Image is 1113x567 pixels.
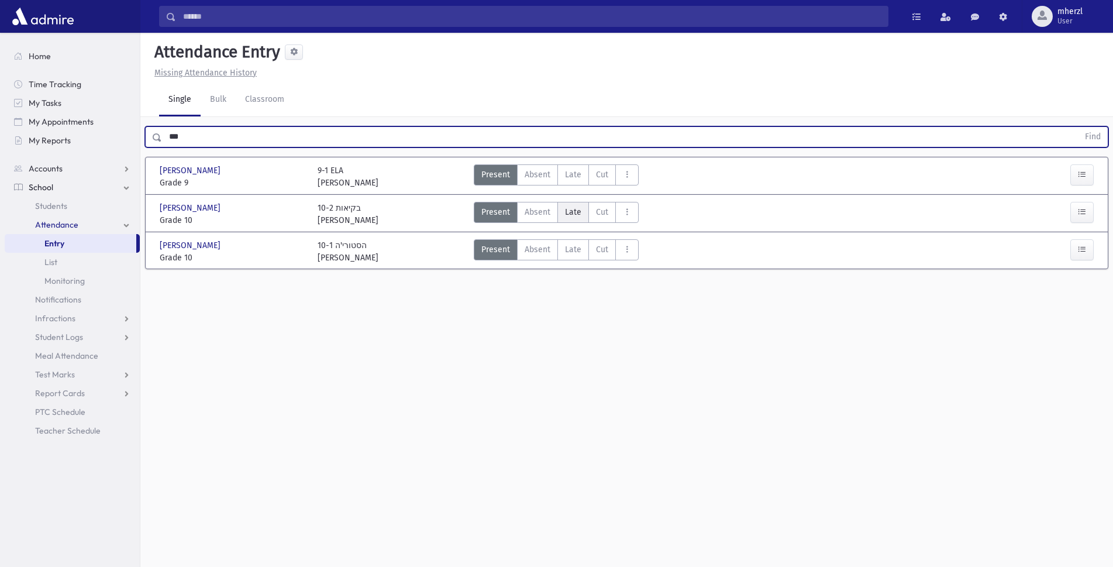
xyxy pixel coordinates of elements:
[5,197,140,215] a: Students
[1078,127,1108,147] button: Find
[160,252,306,264] span: Grade 10
[35,350,98,361] span: Meal Attendance
[5,159,140,178] a: Accounts
[5,346,140,365] a: Meal Attendance
[318,164,378,189] div: 9-1 ELA [PERSON_NAME]
[5,215,140,234] a: Attendance
[154,68,257,78] u: Missing Attendance History
[35,332,83,342] span: Student Logs
[1057,7,1083,16] span: mherzl
[1057,16,1083,26] span: User
[5,272,140,290] a: Monitoring
[525,206,550,218] span: Absent
[481,243,510,256] span: Present
[5,131,140,150] a: My Reports
[5,290,140,309] a: Notifications
[525,243,550,256] span: Absent
[159,84,201,116] a: Single
[9,5,77,28] img: AdmirePro
[150,42,280,62] h5: Attendance Entry
[5,384,140,403] a: Report Cards
[160,214,306,226] span: Grade 10
[35,407,85,417] span: PTC Schedule
[5,234,136,253] a: Entry
[29,135,71,146] span: My Reports
[474,202,639,226] div: AttTypes
[5,365,140,384] a: Test Marks
[160,164,223,177] span: [PERSON_NAME]
[565,206,581,218] span: Late
[35,369,75,380] span: Test Marks
[318,202,378,226] div: 10-2 בקיאות [PERSON_NAME]
[35,388,85,398] span: Report Cards
[596,169,608,181] span: Cut
[44,257,57,267] span: List
[160,177,306,189] span: Grade 9
[44,276,85,286] span: Monitoring
[565,243,581,256] span: Late
[474,239,639,264] div: AttTypes
[5,94,140,112] a: My Tasks
[150,68,257,78] a: Missing Attendance History
[29,79,81,90] span: Time Tracking
[29,116,94,127] span: My Appointments
[29,163,63,174] span: Accounts
[318,239,378,264] div: 10-1 הסטורי'ה [PERSON_NAME]
[35,294,81,305] span: Notifications
[35,425,101,436] span: Teacher Schedule
[5,178,140,197] a: School
[160,239,223,252] span: [PERSON_NAME]
[5,75,140,94] a: Time Tracking
[481,206,510,218] span: Present
[201,84,236,116] a: Bulk
[29,98,61,108] span: My Tasks
[5,253,140,272] a: List
[565,169,581,181] span: Late
[29,182,53,193] span: School
[596,206,608,218] span: Cut
[5,309,140,328] a: Infractions
[44,238,64,249] span: Entry
[5,112,140,131] a: My Appointments
[35,201,67,211] span: Students
[5,403,140,421] a: PTC Schedule
[176,6,888,27] input: Search
[5,47,140,66] a: Home
[5,421,140,440] a: Teacher Schedule
[5,328,140,346] a: Student Logs
[481,169,510,181] span: Present
[35,313,75,324] span: Infractions
[525,169,550,181] span: Absent
[160,202,223,214] span: [PERSON_NAME]
[474,164,639,189] div: AttTypes
[236,84,294,116] a: Classroom
[35,219,78,230] span: Attendance
[596,243,608,256] span: Cut
[29,51,51,61] span: Home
